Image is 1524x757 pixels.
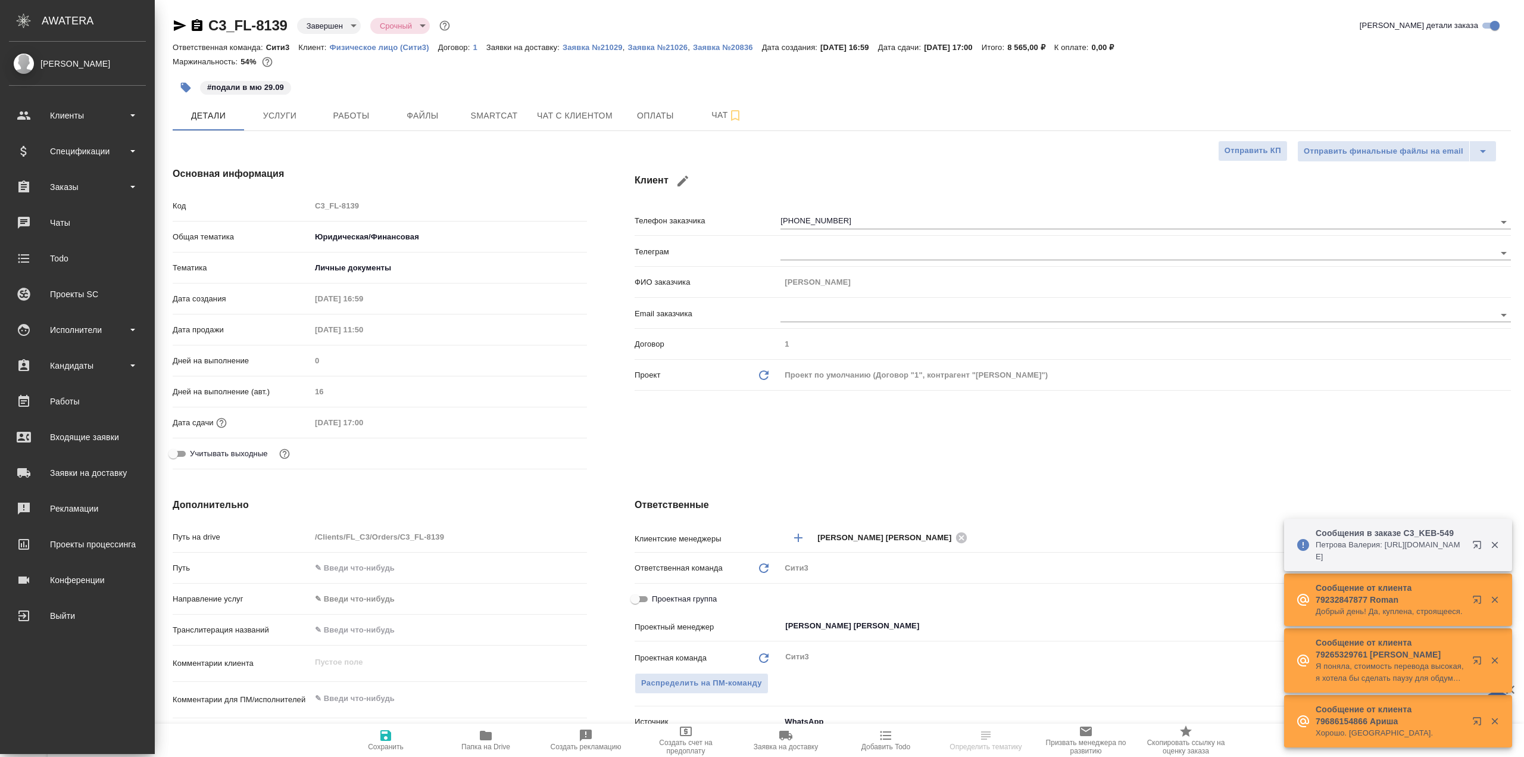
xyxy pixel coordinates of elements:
[368,743,404,751] span: Сохранить
[173,200,311,212] p: Код
[1218,141,1288,161] button: Отправить КП
[277,446,292,462] button: Выбери, если сб и вс нужно считать рабочими днями для выполнения заказа.
[536,724,636,757] button: Создать рекламацию
[1482,540,1507,550] button: Закрыть
[3,601,152,631] a: Выйти
[1225,144,1281,158] span: Отправить КП
[1143,739,1229,755] span: Скопировать ссылку на оценку заказа
[1297,141,1470,162] button: Отправить финальные файлы на email
[1465,709,1494,738] button: Открыть в новой вкладке
[635,167,1511,195] h4: Клиент
[173,417,214,429] p: Дата сдачи
[173,694,311,706] p: Комментарии для ПМ/исполнителей
[173,355,311,367] p: Дней на выполнение
[173,593,311,605] p: Направление услуг
[635,276,780,288] p: ФИО заказчика
[9,392,146,410] div: Работы
[473,43,486,52] p: 1
[311,589,587,609] div: ✎ Введи что-нибудь
[636,724,736,757] button: Создать счет на предоплату
[3,565,152,595] a: Конференции
[260,54,275,70] button: 3284.94 RUB;
[251,108,308,123] span: Услуги
[652,593,717,605] span: Проектная группа
[297,18,361,34] div: Завершен
[486,43,563,52] p: Заявки на доставку:
[9,428,146,446] div: Входящие заявки
[1316,637,1464,661] p: Сообщение от клиента 79265329761 [PERSON_NAME]
[3,494,152,524] a: Рекламации
[214,415,229,431] button: Если добавить услуги и заполнить их объемом, то дата рассчитается автоматически
[635,533,780,545] p: Клиентские менеджеры
[42,9,155,33] div: AWATERA
[473,42,486,52] a: 1
[635,673,769,694] button: Распределить на ПМ-команду
[1316,606,1464,618] p: Добрый день! Да, куплена, строящееся.
[461,743,510,751] span: Папка на Drive
[9,142,146,160] div: Спецификации
[9,214,146,232] div: Чаты
[780,273,1511,291] input: Пустое поле
[323,108,380,123] span: Работы
[861,743,910,751] span: Добавить Todo
[9,107,146,124] div: Клиенты
[376,21,416,31] button: Срочный
[1495,214,1512,230] button: Open
[3,458,152,488] a: Заявки на доставку
[635,621,780,633] p: Проектный менеджер
[643,739,729,755] span: Создать счет на предоплату
[199,82,292,92] span: подали в мю 29.09
[551,743,622,751] span: Создать рекламацию
[537,108,613,123] span: Чат с клиентом
[173,167,587,181] h4: Основная информация
[1316,703,1464,727] p: Сообщение от клиента 79686154866 Ариша
[836,724,936,757] button: Добавить Todo
[438,43,473,52] p: Договор:
[688,43,693,52] p: ,
[754,743,818,751] span: Заявка на доставку
[9,535,146,553] div: Проекты процессинга
[303,21,346,31] button: Завершен
[762,43,820,52] p: Дата создания:
[563,43,623,52] p: Заявка №21029
[173,624,311,636] p: Транслитерация названий
[173,262,311,274] p: Тематика
[311,227,587,247] div: Юридическая/Финансовая
[1495,307,1512,323] button: Open
[635,716,780,728] p: Источник
[627,42,688,54] button: Заявка №21026
[1465,588,1494,616] button: Открыть в новой вкладке
[1482,716,1507,727] button: Закрыть
[311,258,587,278] div: Личные документы
[9,178,146,196] div: Заказы
[1316,727,1464,739] p: Хорошо. [GEOGRAPHIC_DATA].
[635,215,780,227] p: Телефон заказчика
[982,43,1007,52] p: Итого:
[635,652,707,664] p: Проектная команда
[3,422,152,452] a: Входящие заявки
[207,82,284,94] p: #подали в мю 29.09
[311,321,415,338] input: Пустое поле
[1482,594,1507,605] button: Закрыть
[173,658,311,669] p: Комментарии клиента
[311,197,587,214] input: Пустое поле
[173,231,311,243] p: Общая тематика
[1043,739,1129,755] span: Призвать менеджера по развитию
[1495,245,1512,261] button: Open
[693,43,762,52] p: Заявка №20836
[1092,43,1123,52] p: 0,00 ₽
[635,246,780,258] p: Телеграм
[180,108,237,123] span: Детали
[1007,43,1054,52] p: 8 565,00 ₽
[1297,141,1497,162] div: split button
[9,571,146,589] div: Конференции
[9,607,146,625] div: Выйти
[173,562,311,574] p: Путь
[635,308,780,320] p: Email заказчика
[780,558,1511,578] div: Сити3
[330,43,438,52] p: Физическое лицо (Сити3)
[780,335,1511,353] input: Пустое поле
[208,17,288,33] a: C3_FL-8139
[311,528,587,546] input: Пустое поле
[336,724,436,757] button: Сохранить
